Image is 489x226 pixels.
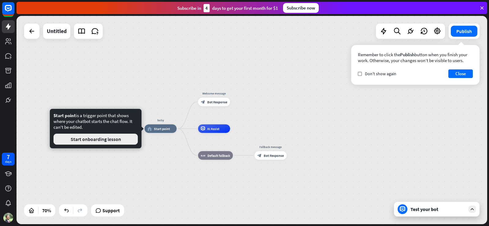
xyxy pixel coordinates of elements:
div: days [5,160,11,164]
div: 70% [40,206,53,215]
span: Default fallback [208,153,230,157]
i: block_bot_response [257,153,262,157]
span: Support [102,206,120,215]
span: Bot Response [207,100,227,104]
i: home_2 [147,127,152,131]
div: Subscribe in days to get your first month for $1 [177,4,278,12]
button: Start onboarding lesson [53,134,138,145]
i: block_bot_response [201,100,205,104]
span: Start point [154,127,170,131]
div: Fallback message [251,145,290,149]
button: Close [448,69,473,78]
div: 7 [7,154,10,160]
div: Subscribe now [283,3,319,13]
button: Publish [451,26,477,37]
span: Publish [400,52,414,57]
span: Don't show again [365,71,396,76]
div: boby [141,118,180,122]
span: Bot Response [264,153,284,157]
a: 7 days [2,153,15,165]
div: Test your bot [410,206,465,212]
i: block_fallback [201,153,205,157]
div: Welcome message [195,91,233,95]
button: Open LiveChat chat widget [5,2,23,21]
div: Remember to click the button when you finish your work. Otherwise, your changes won’t be visible ... [358,52,473,63]
div: Untitled [47,24,67,39]
div: 4 [204,4,210,12]
span: AI Assist [207,127,219,131]
span: Start point [53,113,76,118]
div: is a trigger point that shows where your chatbot starts the chat flow. It can't be edited. [53,113,138,145]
